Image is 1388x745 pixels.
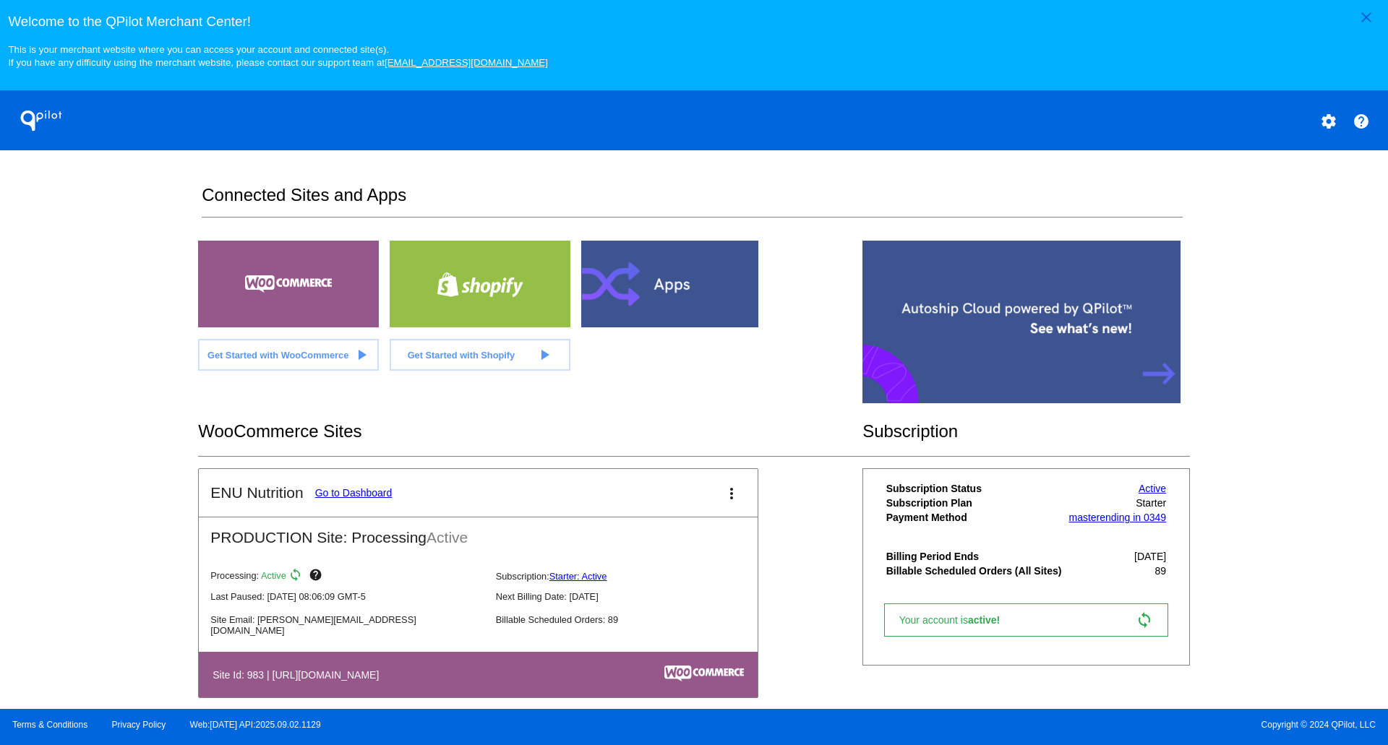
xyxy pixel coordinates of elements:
[210,568,484,585] p: Processing:
[1155,565,1167,577] span: 89
[1353,113,1370,130] mat-icon: help
[1320,113,1337,130] mat-icon: settings
[862,421,1190,442] h2: Subscription
[427,529,468,546] span: Active
[1136,497,1166,509] span: Starter
[261,571,286,582] span: Active
[199,517,758,546] h2: PRODUCTION Site: Processing
[210,614,484,636] p: Site Email: [PERSON_NAME][EMAIL_ADDRESS][DOMAIN_NAME]
[968,614,1007,626] span: active!
[549,571,607,582] a: Starter: Active
[536,346,553,363] mat-icon: play_arrow
[202,185,1182,218] h2: Connected Sites and Apps
[408,350,515,361] span: Get Started with Shopify
[899,614,1015,626] span: Your account is
[886,550,1066,563] th: Billing Period Ends
[207,350,348,361] span: Get Started with WooCommerce
[309,568,326,585] mat-icon: help
[886,496,1066,509] th: Subscription Plan
[198,339,379,371] a: Get Started with WooCommerce
[886,511,1066,524] th: Payment Method
[198,421,862,442] h2: WooCommerce Sites
[12,720,87,730] a: Terms & Conditions
[496,571,769,582] p: Subscription:
[213,669,386,681] h4: Site Id: 983 | [URL][DOMAIN_NAME]
[112,720,166,730] a: Privacy Policy
[390,339,570,371] a: Get Started with Shopify
[1068,512,1166,523] a: masterending in 0349
[664,666,744,681] img: c53aa0e5-ae75-48aa-9bee-956650975ee5
[1358,9,1375,26] mat-icon: close
[210,484,303,501] h2: ENU Nutrition
[1136,611,1153,629] mat-icon: sync
[8,44,547,68] small: This is your merchant website where you can access your account and connected site(s). If you hav...
[496,614,769,625] p: Billable Scheduled Orders: 89
[496,591,769,602] p: Next Billing Date: [DATE]
[884,603,1168,637] a: Your account isactive! sync
[385,57,548,68] a: [EMAIL_ADDRESS][DOMAIN_NAME]
[723,485,740,502] mat-icon: more_vert
[288,568,306,585] mat-icon: sync
[315,487,393,499] a: Go to Dashboard
[210,591,484,602] p: Last Paused: [DATE] 08:06:09 GMT-5
[190,720,321,730] a: Web:[DATE] API:2025.09.02.1129
[1134,551,1166,562] span: [DATE]
[1139,483,1166,494] a: Active
[886,564,1066,577] th: Billable Scheduled Orders (All Sites)
[353,346,370,363] mat-icon: play_arrow
[1068,512,1100,523] span: master
[12,106,70,135] h1: QPilot
[706,720,1376,730] span: Copyright © 2024 QPilot, LLC
[886,482,1066,495] th: Subscription Status
[8,14,1379,30] h3: Welcome to the QPilot Merchant Center!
